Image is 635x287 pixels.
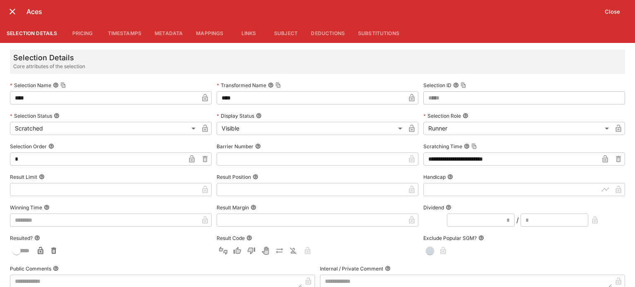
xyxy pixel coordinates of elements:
button: Result Position [253,174,258,180]
button: Scratching TimeCopy To Clipboard [464,143,470,149]
p: Handicap [423,173,446,180]
button: Not Set [217,244,230,257]
button: Selection IDCopy To Clipboard [453,82,459,88]
div: / [516,215,519,225]
button: Subject [267,23,304,43]
button: Metadata [148,23,189,43]
button: Selection Status [54,113,60,119]
div: Scratched [10,122,198,135]
p: Internal / Private Comment [320,265,383,272]
button: Result Code [246,235,252,241]
button: Timestamps [101,23,148,43]
button: Selection Role [463,113,468,119]
button: Copy To Clipboard [275,82,281,88]
button: Lose [245,244,258,257]
p: Winning Time [10,204,42,211]
button: Mappings [189,23,230,43]
p: Selection ID [423,82,451,89]
p: Exclude Popular SGM? [423,235,477,242]
button: Pricing [64,23,101,43]
button: Resulted? [34,235,40,241]
button: Eliminated In Play [287,244,300,257]
p: Barrier Number [217,143,253,150]
button: Selection NameCopy To Clipboard [53,82,59,88]
button: Copy To Clipboard [471,143,477,149]
div: Runner [423,122,612,135]
div: Visible [217,122,405,135]
button: Win [231,244,244,257]
button: Transformed NameCopy To Clipboard [268,82,274,88]
button: Selection Order [48,143,54,149]
button: Display Status [256,113,262,119]
p: Public Comments [10,265,51,272]
button: Winning Time [44,204,50,210]
button: Result Limit [39,174,45,180]
button: Handicap [447,174,453,180]
button: Dividend [446,204,451,210]
button: Copy To Clipboard [461,82,466,88]
p: Display Status [217,112,254,119]
button: Result Margin [251,204,256,210]
button: Void [259,244,272,257]
button: Push [273,244,286,257]
p: Selection Name [10,82,51,89]
span: Core attributes of the selection [13,62,85,71]
button: Links [230,23,267,43]
p: Transformed Name [217,82,266,89]
button: Close [600,5,625,18]
h6: Aces [26,7,600,16]
button: Deductions [304,23,351,43]
button: Barrier Number [255,143,261,149]
p: Selection Order [10,143,47,150]
p: Result Limit [10,173,37,180]
p: Result Code [217,235,245,242]
button: Exclude Popular SGM? [478,235,484,241]
p: Selection Role [423,112,461,119]
p: Dividend [423,204,444,211]
button: Public Comments [53,266,59,271]
p: Scratching Time [423,143,462,150]
h5: Selection Details [13,53,85,62]
button: close [5,4,20,19]
button: Substitutions [351,23,406,43]
p: Resulted? [10,235,33,242]
p: Result Margin [217,204,249,211]
p: Result Position [217,173,251,180]
button: Internal / Private Comment [385,266,391,271]
p: Selection Status [10,112,52,119]
button: Copy To Clipboard [60,82,66,88]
